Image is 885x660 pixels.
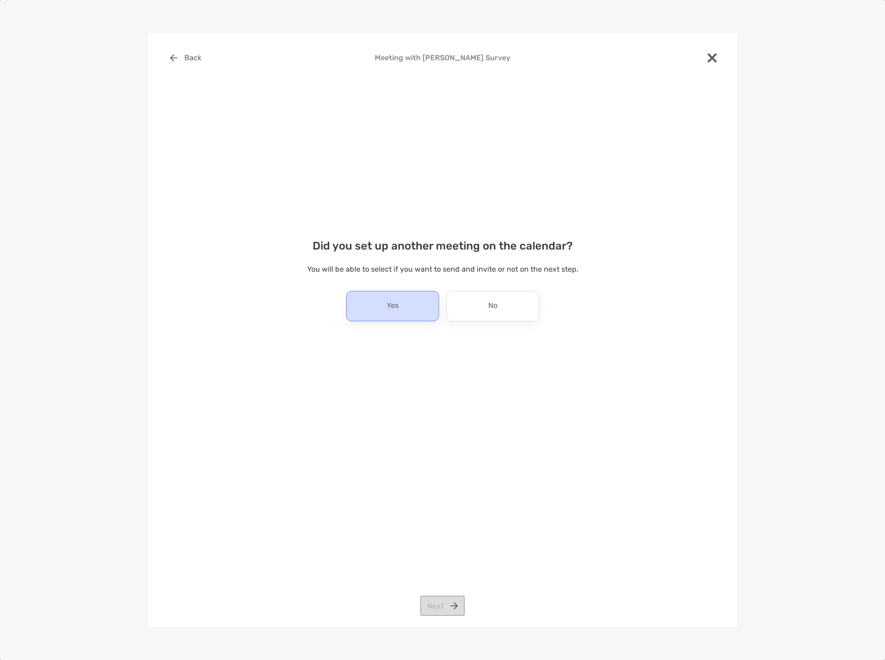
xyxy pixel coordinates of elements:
p: No [488,299,497,313]
img: close modal [708,53,717,63]
button: Back [163,48,209,68]
h4: Meeting with [PERSON_NAME] Survey [163,53,722,62]
p: Yes [387,299,399,313]
h4: Did you set up another meeting on the calendar? [163,239,722,252]
p: You will be able to select if you want to send and invite or not on the next step. [163,263,722,275]
img: button icon [170,54,177,62]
